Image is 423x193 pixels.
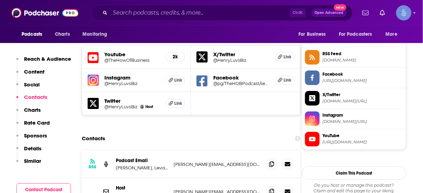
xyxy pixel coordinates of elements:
button: Contacts [16,94,47,107]
a: X/Twitter[DOMAIN_NAME][URL] [305,91,403,106]
a: Facebook[URL][DOMAIN_NAME] [305,70,403,85]
h5: Facebook [213,74,269,81]
p: Social [24,81,40,88]
p: Reach & Audience [24,56,71,62]
a: Link [275,52,295,61]
h2: Contacts [82,132,105,145]
img: User Profile [396,5,412,20]
span: Host [145,104,153,109]
span: RSS Feed [322,51,403,57]
button: Claim This Podcast [302,166,406,180]
a: Show notifications dropdown [377,7,388,19]
button: Details [16,145,41,158]
img: Henry Lopez [140,105,144,109]
a: Charts [50,28,74,41]
p: Charts [24,107,41,113]
span: Facebook [322,71,403,77]
span: Open Advanced [315,11,344,15]
a: YouTube[URL][DOMAIN_NAME] [305,132,403,146]
img: Podchaser - Follow, Share and Rate Podcasts [11,6,78,19]
p: Contacts [24,94,47,100]
h3: RSS [89,164,96,170]
span: More [386,30,398,39]
span: Do you host or manage this podcast? [302,183,406,188]
span: twitter.com/HenryLuvsBiz [322,99,403,104]
span: https://www.facebook.com/pg/TheHOBPodcast/services/ [322,78,403,83]
span: howofbusiness.libsyn.com [322,58,403,63]
p: Similar [24,158,41,164]
a: Show notifications dropdown [360,7,372,19]
input: Search podcasts, credits, & more... [110,7,290,18]
a: Instagram[DOMAIN_NAME][URL] [305,111,403,126]
p: Content [24,68,45,75]
button: Charts [16,107,41,119]
p: Podcast Email [116,158,168,163]
a: @HenryLuvsBiz [104,81,160,86]
span: Link [284,77,292,83]
a: Link [166,76,185,85]
p: Sponsors [24,132,47,139]
div: Search podcasts, credits, & more... [91,5,353,21]
span: instagram.com/HenryLuvsBiz [322,119,403,124]
h5: Instagram [104,74,160,81]
span: Instagram [322,112,403,118]
p: [PERSON_NAME][EMAIL_ADDRESS][DOMAIN_NAME] [174,161,261,167]
button: Open AdvancedNew [312,9,347,17]
a: @HenryLuvsBiz [104,104,137,109]
h5: Twitter [104,98,160,104]
span: For Business [298,30,326,39]
h5: 2k [171,54,179,60]
button: open menu [334,28,382,41]
span: https://www.youtube.com/@TheHowOfBusiness [322,140,403,145]
button: Content [16,68,45,81]
p: Host [116,185,168,191]
button: open menu [294,28,335,41]
span: For Podcasters [339,30,372,39]
a: @pg/TheHOBPodcast/services/ [213,81,269,86]
button: open menu [78,28,116,41]
button: Social [16,81,40,94]
span: New [334,4,346,11]
p: Rate Card [24,119,50,126]
span: Monitoring [82,30,107,39]
p: Details [24,145,41,152]
button: Sponsors [16,132,47,145]
span: Link [174,101,182,106]
h5: Youtube [104,51,160,58]
button: Reach & Audience [16,56,71,68]
span: Link [284,54,292,60]
a: Link [166,99,185,108]
a: @TheHowOfBusiness [104,58,160,63]
span: Ctrl K [290,8,306,17]
button: Show profile menu [396,5,412,20]
p: [PERSON_NAME], Levante Business Group [116,165,168,171]
button: open menu [17,28,51,41]
a: Link [275,76,295,85]
a: @HenryLuvsBiz [213,58,269,63]
span: Podcasts [22,30,42,39]
img: iconImage [88,75,99,86]
span: YouTube [322,133,403,139]
span: X/Twitter [322,92,403,98]
h5: X/Twitter [213,51,269,58]
span: Logged in as Spiral5-G1 [396,5,412,20]
span: Charts [55,30,70,39]
a: RSS Feed[DOMAIN_NAME] [305,50,403,65]
button: open menu [381,28,406,41]
button: Rate Card [16,119,50,132]
button: Similar [16,158,41,170]
span: Link [174,77,182,83]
